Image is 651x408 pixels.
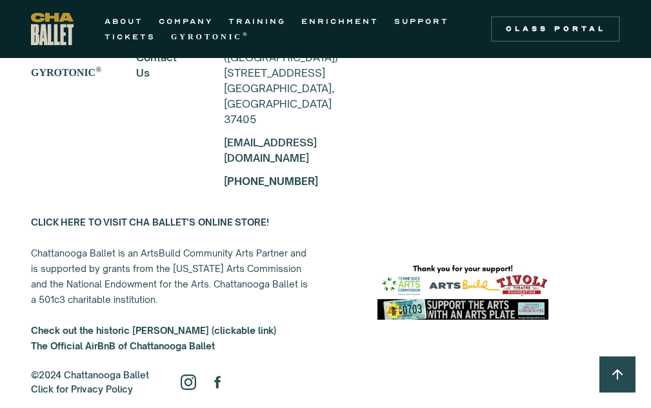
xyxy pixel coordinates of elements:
a: [PHONE_NUMBER] [224,175,318,188]
a: GYROTONIC® [31,65,101,81]
a: CLICK HERE TO VISIT CHA BALLET'S ONLINE STORE! [31,217,269,228]
a: Class Portal [491,16,620,42]
strong: GYROTONIC [171,32,243,41]
a: [EMAIL_ADDRESS][DOMAIN_NAME] [224,136,317,164]
sup: ® [95,65,101,74]
strong: GYROTONIC [31,67,95,78]
a: Contact Us [136,50,189,81]
a: GYROTONIC® [171,29,250,44]
a: TRAINING [228,14,286,29]
a: ENRICHMENT [301,14,379,29]
a: home [31,13,74,45]
a: Click for Privacy Policy [31,384,133,394]
sup: ® [243,31,250,37]
div: Chattanooga Ballet is an ArtsBuild Community Arts Partner and is supported by grants from the [US... [31,215,313,354]
div: ©2024 Chattanooga Ballet [31,368,149,396]
a: COMPANY [159,14,213,29]
a: Check out the historic [PERSON_NAME] (clickable link) [31,325,276,336]
div: Class Portal [499,24,612,34]
a: SUPPORT [394,14,449,29]
strong: The Official AirBnB of Chattanooga Ballet [31,340,215,351]
a: TICKETS [105,29,155,44]
a: ABOUT [105,14,143,29]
